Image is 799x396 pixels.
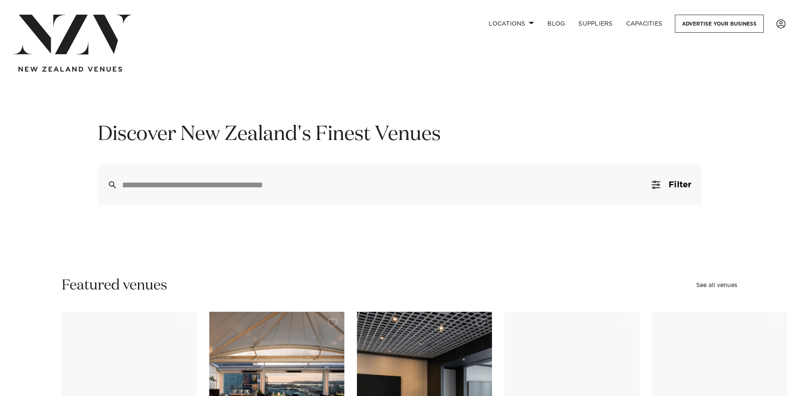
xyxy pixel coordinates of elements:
a: Locations [482,15,541,33]
a: See all venues [696,282,737,288]
button: Filter [642,165,701,205]
a: Advertise your business [675,15,764,33]
h2: Featured venues [62,276,167,295]
img: nzv-logo.png [13,15,132,54]
h1: Discover New Zealand's Finest Venues [98,122,702,148]
img: new-zealand-venues-text.png [18,67,122,72]
a: Capacities [619,15,669,33]
span: Filter [669,181,691,189]
a: BLOG [541,15,572,33]
a: SUPPLIERS [572,15,619,33]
